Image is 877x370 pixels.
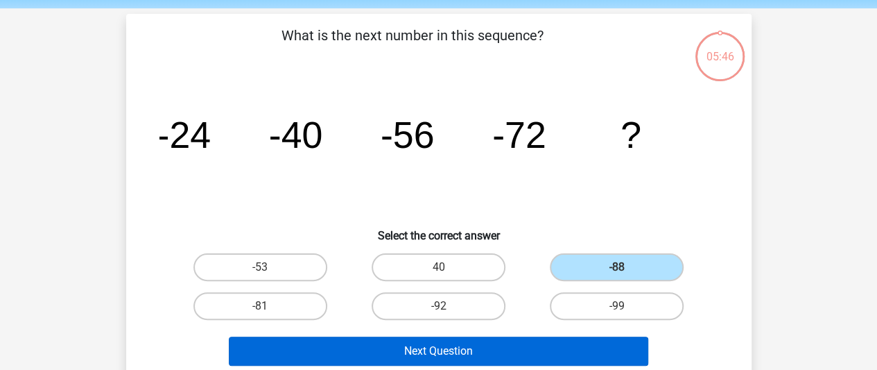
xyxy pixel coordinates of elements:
[193,253,327,281] label: -53
[550,253,684,281] label: -88
[229,337,648,366] button: Next Question
[268,114,322,155] tspan: -40
[148,218,729,242] h6: Select the correct answer
[157,114,211,155] tspan: -24
[372,292,505,320] label: -92
[193,292,327,320] label: -81
[492,114,546,155] tspan: -72
[380,114,434,155] tspan: -56
[550,292,684,320] label: -99
[620,114,641,155] tspan: ?
[372,253,505,281] label: 40
[148,25,677,67] p: What is the next number in this sequence?
[694,31,746,65] div: 05:46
